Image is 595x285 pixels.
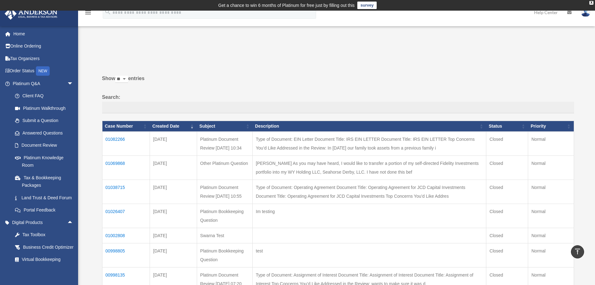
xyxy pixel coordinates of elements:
[150,131,197,155] td: [DATE]
[197,204,252,228] td: Platinum Bookkeeping Question
[9,139,80,152] a: Document Review
[22,256,75,263] div: Virtual Bookkeeping
[486,228,528,243] td: Closed
[253,204,486,228] td: Im testing
[3,8,59,20] img: Anderson Advisors Platinum Portal
[197,131,252,155] td: Platinum Document Review [DATE] 10:34
[36,66,50,76] div: NEW
[102,228,150,243] td: 01002808
[9,151,80,171] a: Platinum Knowledge Room
[102,93,574,114] label: Search:
[528,131,574,155] td: Normal
[486,180,528,204] td: Closed
[581,8,590,17] img: User Pic
[253,243,486,267] td: test
[9,253,83,266] a: Virtual Bookkeeping
[486,204,528,228] td: Closed
[9,229,83,241] a: Tax Toolbox
[67,216,80,229] span: arrow_drop_up
[9,127,77,139] a: Answered Questions
[486,155,528,180] td: Closed
[528,121,574,132] th: Priority: activate to sort column ascending
[571,245,584,258] a: vertical_align_top
[9,204,80,216] a: Portal Feedback
[486,243,528,267] td: Closed
[115,76,128,83] select: Showentries
[486,121,528,132] th: Status: activate to sort column ascending
[102,180,150,204] td: 01038715
[150,121,197,132] th: Created Date: activate to sort column ascending
[574,248,581,255] i: vertical_align_top
[218,2,355,9] div: Get a chance to win 6 months of Platinum for free just by filling out this
[150,180,197,204] td: [DATE]
[4,52,83,65] a: Tax Organizers
[84,9,92,16] i: menu
[197,228,252,243] td: Swarna Test
[102,243,150,267] td: 00998805
[22,243,75,251] div: Business Credit Optimizer
[528,155,574,180] td: Normal
[4,28,83,40] a: Home
[4,40,83,53] a: Online Ordering
[150,228,197,243] td: [DATE]
[4,77,80,90] a: Platinum Q&Aarrow_drop_down
[253,180,486,204] td: Type of Document: Operating Agreement Document Title: Operating Agreement for JCD Capital Investm...
[4,216,83,229] a: Digital Productsarrow_drop_up
[9,191,80,204] a: Land Trust & Deed Forum
[197,243,252,267] td: Platinum Bookkeeping Question
[528,243,574,267] td: Normal
[589,1,593,5] div: close
[528,204,574,228] td: Normal
[197,121,252,132] th: Subject: activate to sort column ascending
[102,74,574,89] label: Show entries
[9,115,80,127] a: Submit a Question
[102,121,150,132] th: Case Number: activate to sort column ascending
[102,155,150,180] td: 01069868
[9,241,83,253] a: Business Credit Optimizer
[253,121,486,132] th: Description: activate to sort column ascending
[197,155,252,180] td: Other Platinum Question
[84,11,92,16] a: menu
[528,180,574,204] td: Normal
[253,155,486,180] td: [PERSON_NAME] As you may have heard, I would like to transfer a portion of my self-directed Fidel...
[4,65,83,78] a: Order StatusNEW
[150,204,197,228] td: [DATE]
[102,102,574,114] input: Search:
[253,131,486,155] td: Type of Document: EIN Letter Document Title: IRS EIN LETTER Document Title: IRS EIN LETTER Top Co...
[357,2,377,9] a: survey
[9,102,80,115] a: Platinum Walkthrough
[9,90,80,102] a: Client FAQ
[150,155,197,180] td: [DATE]
[102,131,150,155] td: 01082266
[67,77,80,90] span: arrow_drop_down
[150,243,197,267] td: [DATE]
[104,8,111,15] i: search
[22,231,75,239] div: Tax Toolbox
[102,204,150,228] td: 01026407
[486,131,528,155] td: Closed
[197,180,252,204] td: Platinum Document Review [DATE] 10:55
[9,171,80,191] a: Tax & Bookkeeping Packages
[528,228,574,243] td: Normal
